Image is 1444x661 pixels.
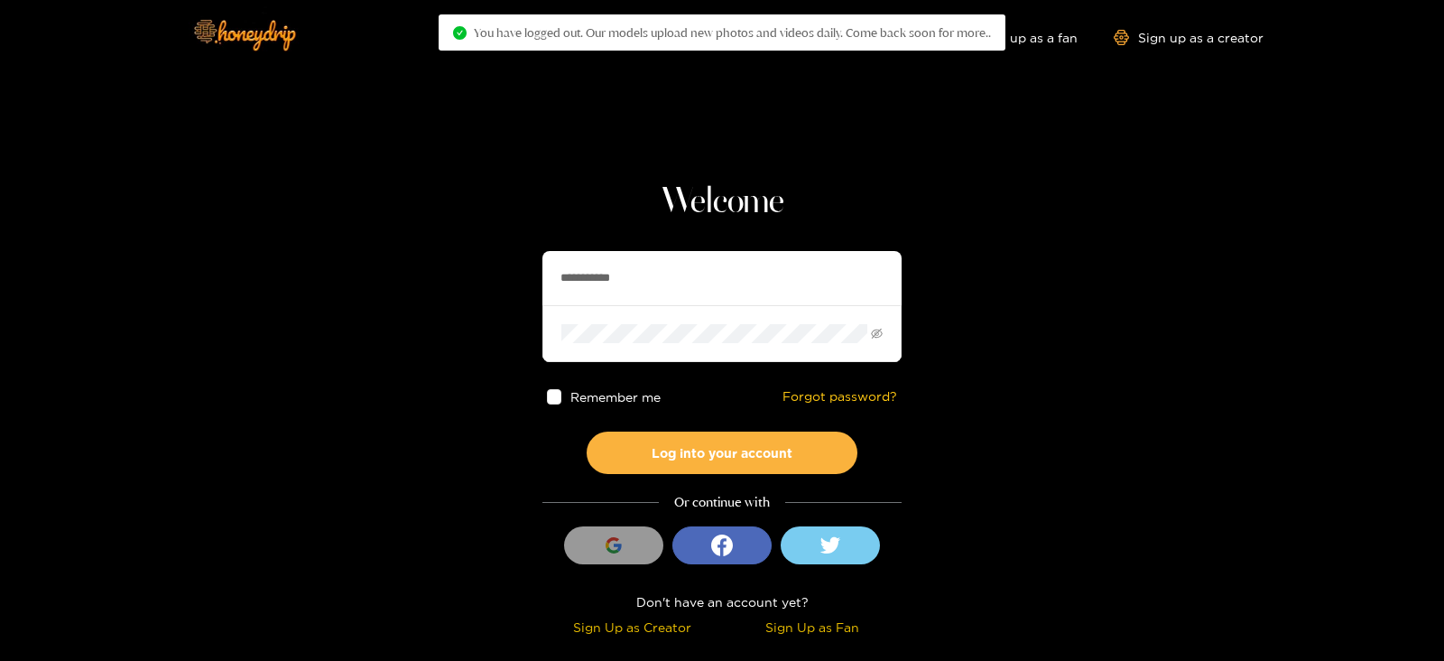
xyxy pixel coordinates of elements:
div: Don't have an account yet? [542,591,902,612]
div: Or continue with [542,492,902,513]
span: eye-invisible [871,328,883,340]
div: Sign Up as Creator [547,617,717,638]
div: Sign Up as Fan [727,617,897,638]
a: Forgot password? [782,389,897,405]
h1: Welcome [542,181,902,224]
span: You have logged out. Our models upload new photos and videos daily. Come back soon for more.. [474,25,991,40]
a: Sign up as a fan [954,30,1078,45]
span: check-circle [453,26,467,40]
a: Sign up as a creator [1114,30,1263,45]
span: Remember me [571,390,662,404]
button: Log into your account [587,432,857,474]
